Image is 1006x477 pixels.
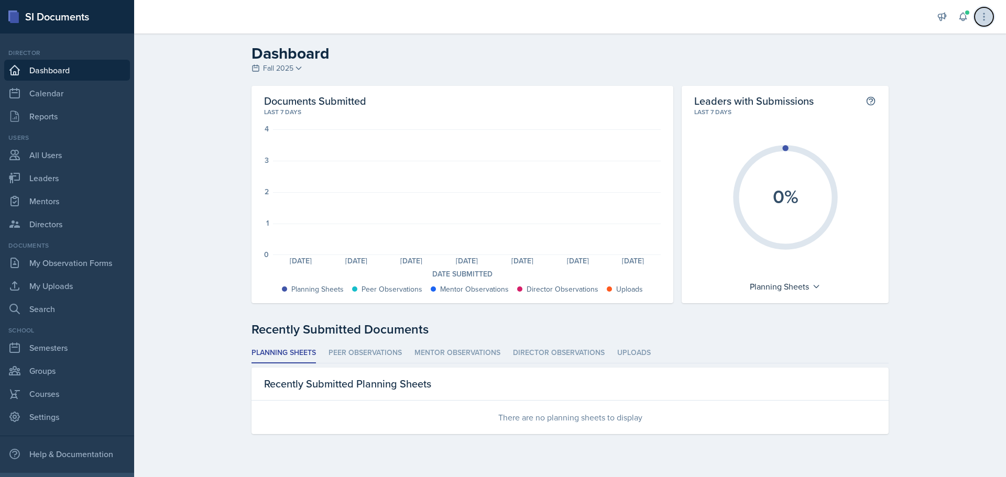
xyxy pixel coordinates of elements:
[4,443,130,464] div: Help & Documentation
[745,278,826,295] div: Planning Sheets
[440,284,509,295] div: Mentor Observations
[4,252,130,273] a: My Observation Forms
[4,145,130,165] a: All Users
[694,94,814,107] h2: Leaders with Submissions
[329,257,384,264] div: [DATE]
[439,257,495,264] div: [DATE]
[4,83,130,104] a: Calendar
[291,284,344,295] div: Planning Sheets
[4,275,130,296] a: My Uploads
[362,284,422,295] div: Peer Observations
[266,219,269,227] div: 1
[251,44,889,63] h2: Dashboard
[4,241,130,250] div: Documents
[772,183,798,210] text: 0%
[4,168,130,188] a: Leaders
[513,343,605,363] li: Director Observations
[4,326,130,335] div: School
[527,284,598,295] div: Director Observations
[4,298,130,319] a: Search
[550,257,606,264] div: [DATE]
[414,343,500,363] li: Mentor Observations
[4,360,130,381] a: Groups
[384,257,440,264] div: [DATE]
[4,60,130,81] a: Dashboard
[251,368,889,401] div: Recently Submitted Planning Sheets
[329,343,402,363] li: Peer Observations
[264,269,661,280] div: Date Submitted
[4,133,130,142] div: Users
[263,63,293,74] span: Fall 2025
[4,214,130,235] a: Directors
[251,320,889,339] div: Recently Submitted Documents
[616,284,643,295] div: Uploads
[264,251,269,258] div: 0
[251,401,889,434] div: There are no planning sheets to display
[264,94,661,107] h2: Documents Submitted
[495,257,550,264] div: [DATE]
[265,188,269,195] div: 2
[4,337,130,358] a: Semesters
[617,343,651,363] li: Uploads
[4,191,130,212] a: Mentors
[265,125,269,132] div: 4
[265,157,269,164] div: 3
[251,343,316,363] li: Planning Sheets
[4,106,130,127] a: Reports
[694,107,876,117] div: Last 7 days
[273,257,329,264] div: [DATE]
[606,257,661,264] div: [DATE]
[264,107,661,117] div: Last 7 days
[4,383,130,404] a: Courses
[4,406,130,427] a: Settings
[4,48,130,58] div: Director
